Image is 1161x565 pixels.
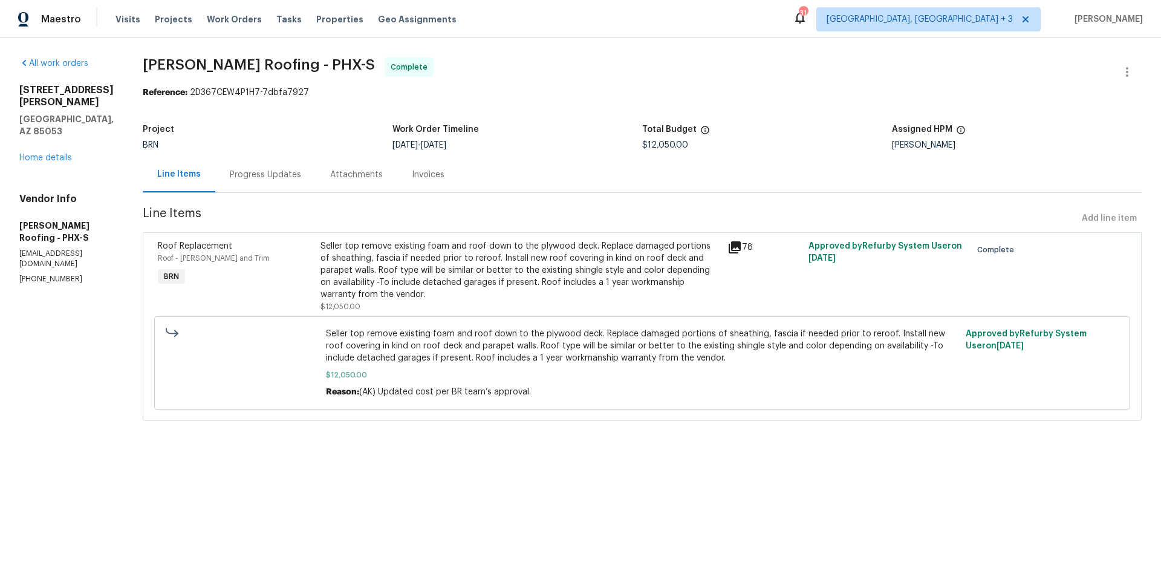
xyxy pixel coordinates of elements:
[391,61,432,73] span: Complete
[808,254,836,263] span: [DATE]
[642,125,697,134] h5: Total Budget
[330,169,383,181] div: Attachments
[997,342,1024,350] span: [DATE]
[392,141,446,149] span: -
[19,249,114,269] p: [EMAIL_ADDRESS][DOMAIN_NAME]
[158,255,270,262] span: Roof - [PERSON_NAME] and Trim
[143,141,158,149] span: BRN
[421,141,446,149] span: [DATE]
[799,7,807,19] div: 31
[143,125,174,134] h5: Project
[143,88,187,97] b: Reference:
[392,125,479,134] h5: Work Order Timeline
[700,125,710,141] span: The total cost of line items that have been proposed by Opendoor. This sum includes line items th...
[19,84,114,108] h2: [STREET_ADDRESS][PERSON_NAME]
[378,13,457,25] span: Geo Assignments
[827,13,1013,25] span: [GEOGRAPHIC_DATA], [GEOGRAPHIC_DATA] + 3
[157,168,201,180] div: Line Items
[155,13,192,25] span: Projects
[326,369,959,381] span: $12,050.00
[392,141,418,149] span: [DATE]
[41,13,81,25] span: Maestro
[115,13,140,25] span: Visits
[19,59,88,68] a: All work orders
[276,15,302,24] span: Tasks
[956,125,966,141] span: The hpm assigned to this work order.
[326,388,359,396] span: Reason:
[158,242,232,250] span: Roof Replacement
[207,13,262,25] span: Work Orders
[159,270,184,282] span: BRN
[412,169,444,181] div: Invoices
[642,141,688,149] span: $12,050.00
[19,220,114,244] h5: [PERSON_NAME] Roofing - PHX-S
[359,388,531,396] span: (AK) Updated cost per BR team’s approval.
[320,240,720,301] div: Seller top remove existing foam and roof down to the plywood deck. Replace damaged portions of sh...
[326,328,959,364] span: Seller top remove existing foam and roof down to the plywood deck. Replace damaged portions of sh...
[316,13,363,25] span: Properties
[1070,13,1143,25] span: [PERSON_NAME]
[143,57,375,72] span: [PERSON_NAME] Roofing - PHX-S
[977,244,1019,256] span: Complete
[19,113,114,137] h5: [GEOGRAPHIC_DATA], AZ 85053
[19,274,114,284] p: [PHONE_NUMBER]
[808,242,962,263] span: Approved by Refurby System User on
[727,240,801,255] div: 78
[230,169,301,181] div: Progress Updates
[892,141,1142,149] div: [PERSON_NAME]
[143,207,1077,230] span: Line Items
[892,125,952,134] h5: Assigned HPM
[143,87,1142,99] div: 2D367CEW4P1H7-7dbfa7927
[320,303,360,310] span: $12,050.00
[19,193,114,205] h4: Vendor Info
[966,330,1087,350] span: Approved by Refurby System User on
[19,154,72,162] a: Home details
